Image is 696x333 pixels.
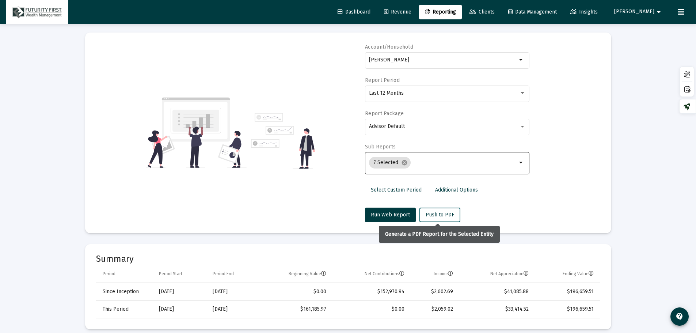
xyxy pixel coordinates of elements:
[369,155,517,170] mat-chip-list: Selection
[365,208,416,222] button: Run Web Report
[675,312,684,321] mat-icon: contact_support
[369,90,404,96] span: Last 12 Months
[146,97,247,169] img: reporting
[365,144,396,150] label: Sub Reports
[331,283,410,300] td: $152,970.94
[517,158,526,167] mat-icon: arrow_drop_down
[365,44,413,50] label: Account/Household
[564,5,604,19] a: Insights
[213,271,234,277] div: Period End
[331,265,410,283] td: Column Net Contributions
[458,265,534,283] td: Column Net Appreciation
[258,265,331,283] td: Column Beginning Value
[534,283,600,300] td: $196,659.51
[332,5,376,19] a: Dashboard
[419,208,460,222] button: Push to PDF
[614,9,654,15] span: [PERSON_NAME]
[365,271,404,277] div: Net Contributions
[96,255,600,262] mat-card-title: Summary
[159,271,182,277] div: Period Start
[369,123,405,129] span: Advisor Default
[103,271,115,277] div: Period
[208,265,258,283] td: Column Period End
[570,9,598,15] span: Insights
[464,5,501,19] a: Clients
[258,283,331,300] td: $0.00
[96,283,154,300] td: Since Inception
[289,271,326,277] div: Beginning Value
[378,5,417,19] a: Revenue
[508,9,557,15] span: Data Management
[96,300,154,318] td: This Period
[605,4,672,19] button: [PERSON_NAME]
[425,9,456,15] span: Reporting
[502,5,563,19] a: Data Management
[563,271,594,277] div: Ending Value
[369,157,411,169] mat-chip: 7 Selected
[213,288,253,295] div: [DATE]
[258,300,331,318] td: $161,185.97
[331,300,410,318] td: $0.00
[458,283,534,300] td: $41,085.88
[654,5,663,19] mat-icon: arrow_drop_down
[517,56,526,64] mat-icon: arrow_drop_down
[365,77,400,83] label: Report Period
[410,300,458,318] td: $2,059.02
[534,265,600,283] td: Column Ending Value
[338,9,370,15] span: Dashboard
[469,9,495,15] span: Clients
[435,187,478,193] span: Additional Options
[213,306,253,313] div: [DATE]
[458,300,534,318] td: $33,414.52
[154,265,208,283] td: Column Period Start
[96,265,600,318] div: Data grid
[434,271,453,277] div: Income
[159,288,202,295] div: [DATE]
[11,5,63,19] img: Dashboard
[371,212,410,218] span: Run Web Report
[426,212,454,218] span: Push to PDF
[410,283,458,300] td: $2,602.69
[251,113,315,169] img: reporting-alt
[159,306,202,313] div: [DATE]
[384,9,411,15] span: Revenue
[534,300,600,318] td: $196,659.51
[410,265,458,283] td: Column Income
[401,159,408,166] mat-icon: cancel
[419,5,462,19] a: Reporting
[365,110,404,117] label: Report Package
[490,271,529,277] div: Net Appreciation
[96,265,154,283] td: Column Period
[371,187,422,193] span: Select Custom Period
[369,57,517,63] input: Search or select an account or household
